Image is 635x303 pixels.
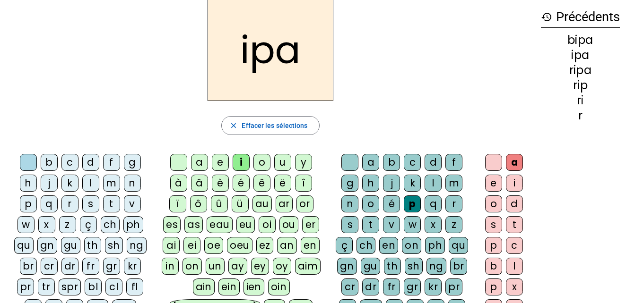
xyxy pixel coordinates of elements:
[61,258,78,275] div: dr
[341,216,358,233] div: s
[268,278,290,295] div: oin
[445,154,462,171] div: f
[61,195,78,212] div: r
[341,278,358,295] div: cr
[103,195,120,212] div: t
[207,216,233,233] div: eau
[253,175,270,192] div: ê
[256,237,273,254] div: ez
[357,237,375,254] div: ch
[59,278,81,295] div: spr
[61,237,80,254] div: gu
[541,7,620,28] h3: Précédents
[405,258,423,275] div: sh
[20,195,37,212] div: p
[105,278,122,295] div: cl
[61,175,78,192] div: k
[103,175,120,192] div: m
[85,278,102,295] div: bl
[362,154,379,171] div: a
[124,175,141,192] div: n
[379,237,398,254] div: en
[506,154,523,171] div: a
[124,258,141,275] div: kr
[485,258,502,275] div: b
[41,154,58,171] div: b
[361,258,380,275] div: gu
[38,216,55,233] div: x
[82,258,99,275] div: fr
[14,237,34,254] div: qu
[301,237,320,254] div: en
[384,258,401,275] div: th
[445,195,462,212] div: r
[425,278,442,295] div: kr
[228,258,247,275] div: ay
[383,175,400,192] div: j
[20,258,37,275] div: br
[279,216,298,233] div: ou
[229,121,238,130] mat-icon: close
[506,278,523,295] div: x
[236,216,255,233] div: eu
[541,65,620,76] div: ripa
[276,195,293,212] div: ar
[103,154,120,171] div: f
[80,216,97,233] div: ç
[341,195,358,212] div: n
[485,195,502,212] div: o
[450,258,467,275] div: br
[61,154,78,171] div: c
[84,237,101,254] div: th
[302,216,319,233] div: er
[506,216,523,233] div: t
[449,237,468,254] div: qu
[425,175,442,192] div: l
[169,195,186,212] div: ï
[183,258,202,275] div: on
[184,216,203,233] div: as
[445,216,462,233] div: z
[233,154,250,171] div: i
[127,237,147,254] div: ng
[163,237,180,254] div: ai
[232,195,249,212] div: ü
[124,154,141,171] div: g
[244,278,265,295] div: ien
[485,278,502,295] div: p
[212,154,229,171] div: e
[212,175,229,192] div: è
[41,258,58,275] div: cr
[252,195,272,212] div: au
[251,258,269,275] div: ey
[506,258,523,275] div: l
[273,258,291,275] div: oy
[295,175,312,192] div: î
[123,216,143,233] div: ph
[445,278,462,295] div: pr
[383,216,400,233] div: v
[426,258,446,275] div: ng
[242,120,307,131] span: Effacer les sélections
[506,237,523,254] div: c
[341,175,358,192] div: g
[221,116,319,135] button: Effacer les sélections
[101,216,120,233] div: ch
[296,195,313,212] div: or
[402,237,421,254] div: on
[383,195,400,212] div: é
[211,195,228,212] div: û
[295,258,321,275] div: aim
[41,195,58,212] div: q
[425,237,445,254] div: ph
[126,278,143,295] div: fl
[233,175,250,192] div: é
[183,237,200,254] div: ei
[336,237,353,254] div: ç
[425,216,442,233] div: x
[82,175,99,192] div: l
[541,34,620,46] div: bipa
[17,278,34,295] div: pr
[162,258,179,275] div: in
[337,258,357,275] div: gn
